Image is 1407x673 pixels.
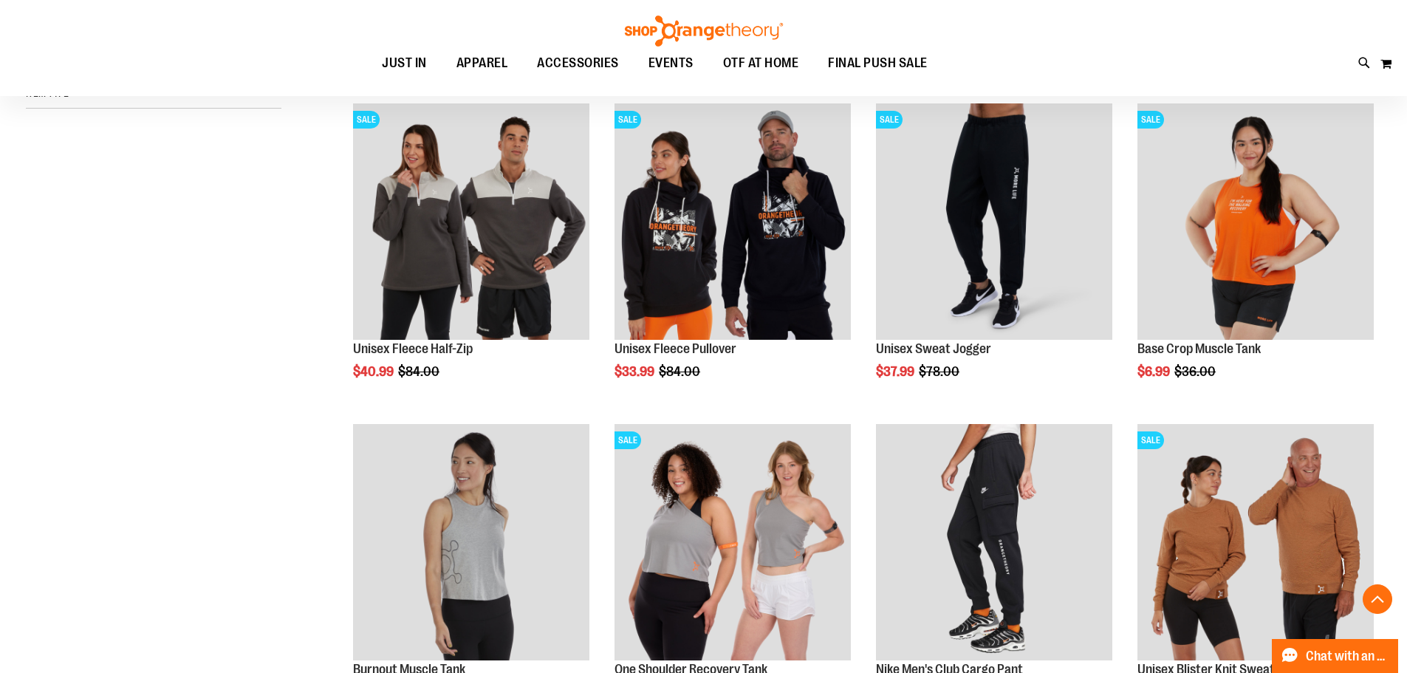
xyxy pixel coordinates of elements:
[537,47,619,80] span: ACCESSORIES
[876,364,917,379] span: $37.99
[876,111,903,129] span: SALE
[607,96,858,417] div: product
[615,424,851,663] a: Main view of One Shoulder Recovery TankSALE
[456,47,508,80] span: APPAREL
[876,424,1112,660] img: Product image for Nike Mens Club Cargo Pant
[1137,424,1374,663] a: Product image for Unisex Blister Knit SweatshirtSALE
[1137,103,1374,340] img: Product image for Base Crop Muscle Tank
[813,47,942,80] a: FINAL PUSH SALE
[1306,649,1389,663] span: Chat with an Expert
[876,103,1112,340] img: Product image for Unisex Sweat Jogger
[382,47,427,80] span: JUST IN
[828,47,928,80] span: FINAL PUSH SALE
[1130,96,1381,417] div: product
[1137,424,1374,660] img: Product image for Unisex Blister Knit Sweatshirt
[1137,103,1374,342] a: Product image for Base Crop Muscle TankSALE
[876,341,991,356] a: Unisex Sweat Jogger
[522,47,634,81] a: ACCESSORIES
[353,424,589,663] a: Product image for Burnout Muscle Tank
[708,47,814,81] a: OTF AT HOME
[398,364,442,379] span: $84.00
[1174,364,1218,379] span: $36.00
[615,431,641,449] span: SALE
[442,47,523,81] a: APPAREL
[353,424,589,660] img: Product image for Burnout Muscle Tank
[353,103,589,342] a: Product image for Unisex Fleece Half ZipSALE
[367,47,442,81] a: JUST IN
[648,47,694,80] span: EVENTS
[615,364,657,379] span: $33.99
[1137,364,1172,379] span: $6.99
[1137,111,1164,129] span: SALE
[634,47,708,81] a: EVENTS
[353,103,589,340] img: Product image for Unisex Fleece Half Zip
[615,103,851,340] img: Product image for Unisex Fleece Pullover
[346,96,597,417] div: product
[659,364,702,379] span: $84.00
[876,103,1112,342] a: Product image for Unisex Sweat JoggerSALE
[1137,431,1164,449] span: SALE
[353,341,473,356] a: Unisex Fleece Half-Zip
[353,111,380,129] span: SALE
[1272,639,1399,673] button: Chat with an Expert
[869,96,1120,417] div: product
[876,424,1112,663] a: Product image for Nike Mens Club Cargo Pant
[615,341,736,356] a: Unisex Fleece Pullover
[615,103,851,342] a: Product image for Unisex Fleece PulloverSALE
[1363,584,1392,614] button: Back To Top
[615,424,851,660] img: Main view of One Shoulder Recovery Tank
[623,16,785,47] img: Shop Orangetheory
[1137,341,1261,356] a: Base Crop Muscle Tank
[353,364,396,379] span: $40.99
[723,47,799,80] span: OTF AT HOME
[919,364,962,379] span: $78.00
[615,111,641,129] span: SALE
